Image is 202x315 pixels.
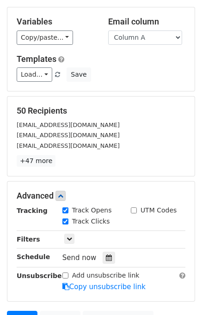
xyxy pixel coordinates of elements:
[156,271,202,315] iframe: Chat Widget
[17,17,94,27] h5: Variables
[17,236,40,243] strong: Filters
[108,17,186,27] h5: Email column
[72,217,110,226] label: Track Clicks
[62,283,146,291] a: Copy unsubscribe link
[17,272,62,279] strong: Unsubscribe
[17,191,185,201] h5: Advanced
[17,207,48,214] strong: Tracking
[17,253,50,260] strong: Schedule
[17,54,56,64] a: Templates
[17,30,73,45] a: Copy/paste...
[72,271,140,280] label: Add unsubscribe link
[17,132,120,139] small: [EMAIL_ADDRESS][DOMAIN_NAME]
[17,155,55,167] a: +47 more
[17,121,120,128] small: [EMAIL_ADDRESS][DOMAIN_NAME]
[17,106,185,116] h5: 50 Recipients
[17,142,120,149] small: [EMAIL_ADDRESS][DOMAIN_NAME]
[67,67,91,82] button: Save
[17,67,52,82] a: Load...
[62,254,97,262] span: Send now
[141,206,177,215] label: UTM Codes
[72,206,112,215] label: Track Opens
